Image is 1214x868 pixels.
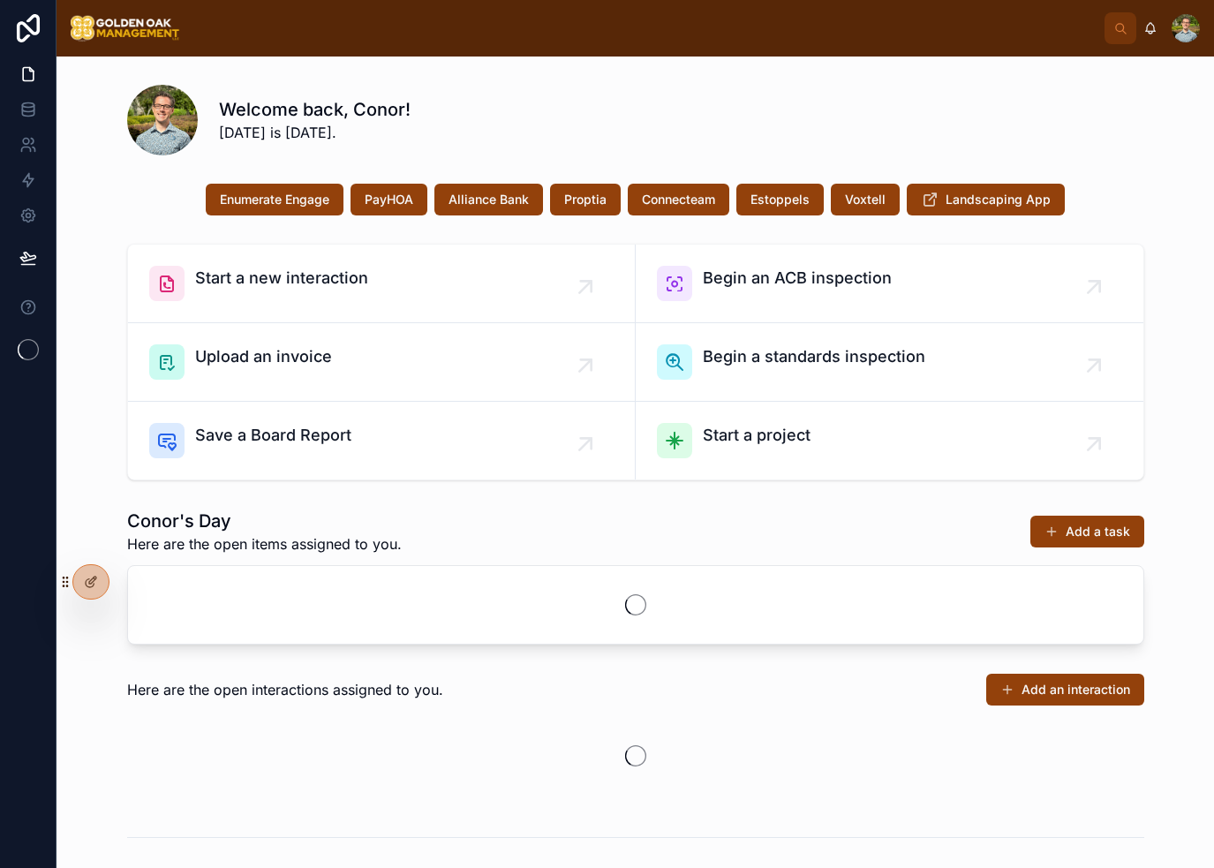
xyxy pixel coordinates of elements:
[946,191,1051,208] span: Landscaping App
[206,184,343,215] button: Enumerate Engage
[128,245,636,323] a: Start a new interaction
[220,191,329,208] span: Enumerate Engage
[642,191,715,208] span: Connecteam
[127,533,402,555] span: Here are the open items assigned to you.
[831,184,900,215] button: Voxtell
[219,97,411,122] h1: Welcome back, Conor!
[564,191,607,208] span: Proptia
[703,344,925,369] span: Begin a standards inspection
[636,245,1143,323] a: Begin an ACB inspection
[750,191,810,208] span: Estoppels
[636,402,1143,479] a: Start a project
[127,679,443,700] span: Here are the open interactions assigned to you.
[127,509,402,533] h1: Conor's Day
[71,14,180,42] img: App logo
[195,423,351,448] span: Save a Board Report
[195,344,332,369] span: Upload an invoice
[703,423,811,448] span: Start a project
[128,402,636,479] a: Save a Board Report
[194,9,1105,16] div: scrollable content
[365,191,413,208] span: PayHOA
[1030,516,1144,547] button: Add a task
[703,266,892,291] span: Begin an ACB inspection
[219,122,411,143] span: [DATE] is [DATE].
[907,184,1065,215] button: Landscaping App
[986,674,1144,706] button: Add an interaction
[195,266,368,291] span: Start a new interaction
[628,184,729,215] button: Connecteam
[550,184,621,215] button: Proptia
[845,191,886,208] span: Voxtell
[636,323,1143,402] a: Begin a standards inspection
[128,323,636,402] a: Upload an invoice
[434,184,543,215] button: Alliance Bank
[449,191,529,208] span: Alliance Bank
[736,184,824,215] button: Estoppels
[351,184,427,215] button: PayHOA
